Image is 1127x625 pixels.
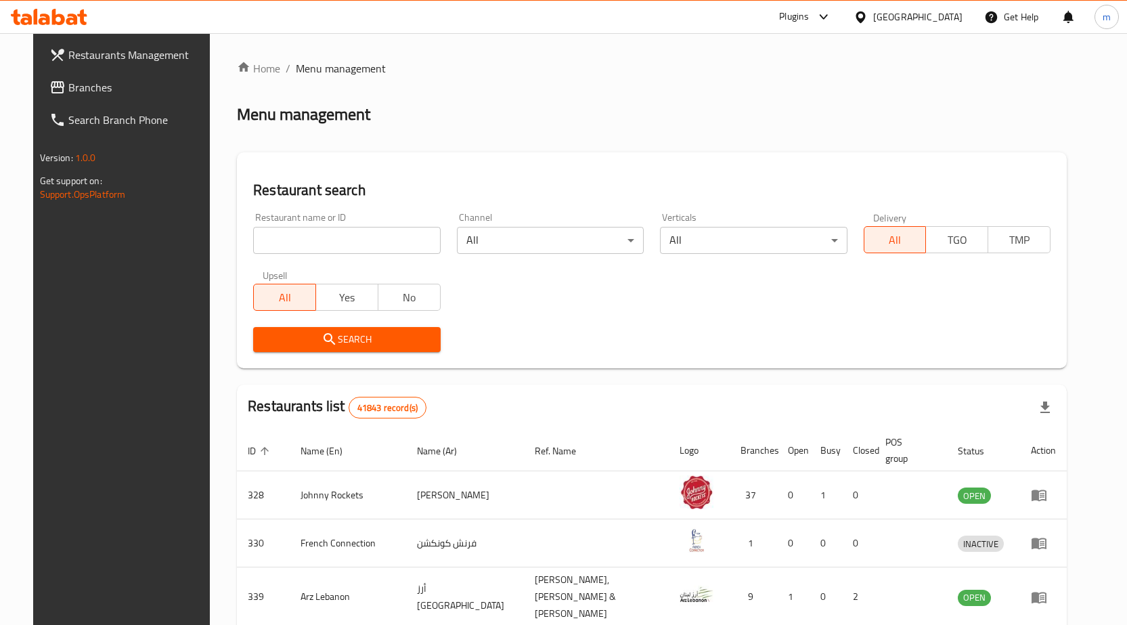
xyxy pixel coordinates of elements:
[253,180,1051,200] h2: Restaurant search
[873,213,907,222] label: Delivery
[1031,589,1056,605] div: Menu
[39,39,221,71] a: Restaurants Management
[315,284,378,311] button: Yes
[237,519,290,567] td: 330
[1029,391,1061,424] div: Export file
[406,519,524,567] td: فرنش كونكشن
[349,402,426,414] span: 41843 record(s)
[885,434,931,467] span: POS group
[384,288,435,307] span: No
[301,443,360,459] span: Name (En)
[864,226,927,253] button: All
[680,578,713,611] img: Arz Lebanon
[68,79,211,95] span: Branches
[680,523,713,557] img: French Connection
[237,471,290,519] td: 328
[669,430,730,471] th: Logo
[779,9,809,25] div: Plugins
[263,270,288,280] label: Upsell
[1031,487,1056,503] div: Menu
[777,430,810,471] th: Open
[39,71,221,104] a: Branches
[958,488,991,504] span: OPEN
[660,227,847,254] div: All
[406,471,524,519] td: [PERSON_NAME]
[873,9,963,24] div: [GEOGRAPHIC_DATA]
[931,230,983,250] span: TGO
[237,60,280,77] a: Home
[253,327,440,352] button: Search
[810,430,842,471] th: Busy
[296,60,386,77] span: Menu management
[958,590,991,605] span: OPEN
[730,519,777,567] td: 1
[264,331,429,348] span: Search
[988,226,1051,253] button: TMP
[259,288,311,307] span: All
[40,149,73,167] span: Version:
[248,443,273,459] span: ID
[958,536,1004,552] span: INACTIVE
[378,284,441,311] button: No
[842,471,875,519] td: 0
[322,288,373,307] span: Yes
[994,230,1045,250] span: TMP
[290,519,406,567] td: French Connection
[730,471,777,519] td: 37
[730,430,777,471] th: Branches
[870,230,921,250] span: All
[417,443,474,459] span: Name (Ar)
[248,396,426,418] h2: Restaurants list
[680,475,713,509] img: Johnny Rockets
[40,186,126,203] a: Support.OpsPlatform
[349,397,426,418] div: Total records count
[535,443,594,459] span: Ref. Name
[810,519,842,567] td: 0
[40,172,102,190] span: Get support on:
[958,488,991,504] div: OPEN
[290,471,406,519] td: Johnny Rockets
[1020,430,1067,471] th: Action
[1031,535,1056,551] div: Menu
[253,284,316,311] button: All
[842,430,875,471] th: Closed
[457,227,644,254] div: All
[68,112,211,128] span: Search Branch Phone
[958,590,991,606] div: OPEN
[777,519,810,567] td: 0
[237,104,370,125] h2: Menu management
[75,149,96,167] span: 1.0.0
[39,104,221,136] a: Search Branch Phone
[68,47,211,63] span: Restaurants Management
[253,227,440,254] input: Search for restaurant name or ID..
[842,519,875,567] td: 0
[925,226,988,253] button: TGO
[777,471,810,519] td: 0
[286,60,290,77] li: /
[1103,9,1111,24] span: m
[810,471,842,519] td: 1
[958,443,1002,459] span: Status
[237,60,1067,77] nav: breadcrumb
